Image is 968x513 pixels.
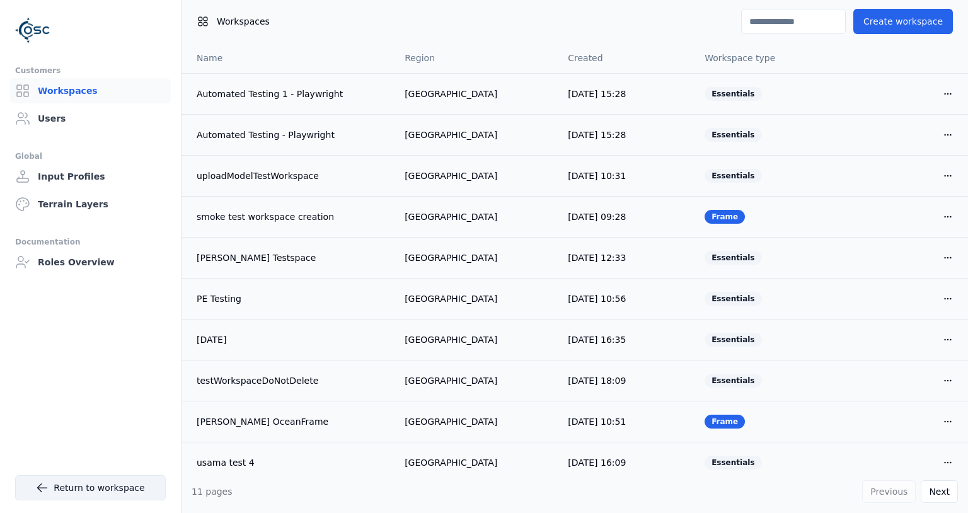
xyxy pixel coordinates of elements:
div: Essentials [705,292,761,306]
div: [DATE] 16:09 [568,456,684,469]
a: uploadModelTestWorkspace [197,170,384,182]
div: Frame [705,210,745,224]
div: [GEOGRAPHIC_DATA] [405,456,548,469]
div: [GEOGRAPHIC_DATA] [405,374,548,387]
a: Automated Testing - Playwright [197,129,384,141]
div: [DATE] 15:28 [568,88,684,100]
a: [PERSON_NAME] Testspace [197,251,384,264]
div: Global [15,149,166,164]
div: [GEOGRAPHIC_DATA] [405,292,548,305]
a: testWorkspaceDoNotDelete [197,374,384,387]
div: [DATE] 10:56 [568,292,684,305]
span: 11 pages [192,487,233,497]
a: Terrain Layers [10,192,171,217]
div: [GEOGRAPHIC_DATA] [405,415,548,428]
div: Customers [15,63,166,78]
div: [GEOGRAPHIC_DATA] [405,210,548,223]
div: Essentials [705,169,761,183]
a: [PERSON_NAME] OceanFrame [197,415,384,428]
a: smoke test workspace creation [197,210,384,223]
a: Input Profiles [10,164,171,189]
div: [GEOGRAPHIC_DATA] [405,251,548,264]
div: Essentials [705,456,761,470]
div: [DATE] 10:51 [568,415,684,428]
div: Essentials [705,374,761,388]
a: usama test 4 [197,456,384,469]
div: Essentials [705,251,761,265]
button: Next [921,480,958,503]
th: Workspace type [694,43,831,73]
a: PE Testing [197,292,384,305]
div: Essentials [705,128,761,142]
div: Documentation [15,234,166,250]
div: Essentials [705,87,761,101]
th: Name [181,43,395,73]
span: Workspaces [217,15,270,28]
div: [GEOGRAPHIC_DATA] [405,88,548,100]
div: Frame [705,415,745,429]
a: Return to workspace [15,475,166,500]
a: Users [10,106,171,131]
div: [DATE] 09:28 [568,210,684,223]
div: [DATE] 18:09 [568,374,684,387]
div: [DATE] 15:28 [568,129,684,141]
th: Region [395,43,558,73]
a: Workspaces [10,78,171,103]
th: Created [558,43,694,73]
a: Roles Overview [10,250,171,275]
div: [GEOGRAPHIC_DATA] [405,170,548,182]
div: [DATE] 16:35 [568,333,684,346]
a: Automated Testing 1 - Playwright [197,88,384,100]
button: Create workspace [853,9,953,34]
div: [GEOGRAPHIC_DATA] [405,333,548,346]
div: [DATE] 10:31 [568,170,684,182]
a: [DATE] [197,333,384,346]
div: Essentials [705,333,761,347]
div: [GEOGRAPHIC_DATA] [405,129,548,141]
img: Logo [15,13,50,48]
div: [DATE] 12:33 [568,251,684,264]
